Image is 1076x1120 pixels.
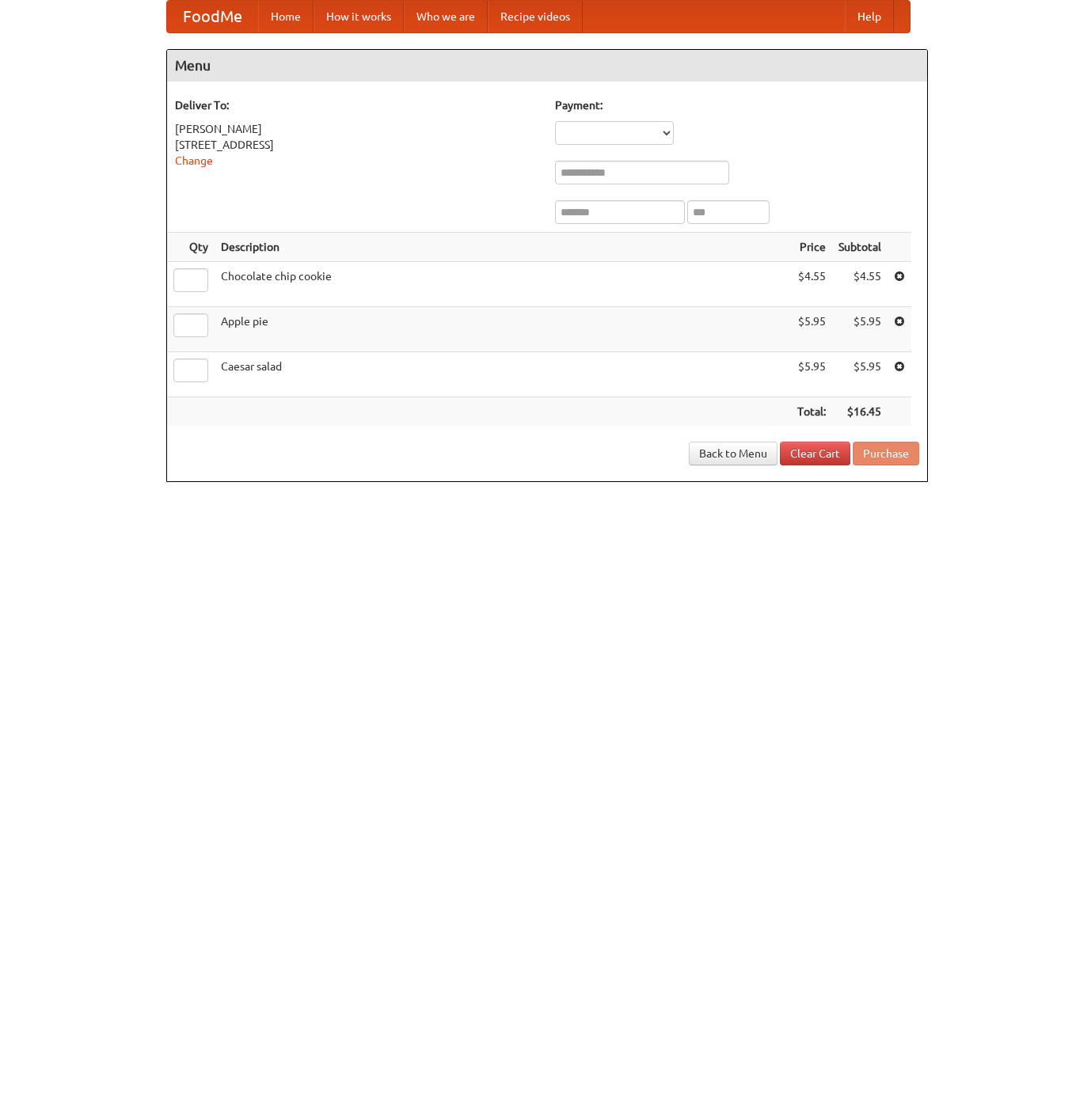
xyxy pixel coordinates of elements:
[791,233,832,262] th: Price
[215,233,791,262] th: Description
[404,1,488,32] a: Who we are
[314,1,404,32] a: How it works
[258,1,314,32] a: Home
[175,97,539,113] h5: Deliver To:
[791,262,832,307] td: $4.55
[167,1,258,32] a: FoodMe
[555,97,919,113] h5: Payment:
[689,442,778,465] a: Back to Menu
[175,154,213,167] a: Change
[791,352,832,397] td: $5.95
[832,307,888,352] td: $5.95
[791,397,832,427] th: Total:
[832,352,888,397] td: $5.95
[791,307,832,352] td: $5.95
[175,137,539,153] div: [STREET_ADDRESS]
[488,1,583,32] a: Recipe videos
[215,262,791,307] td: Chocolate chip cookie
[215,307,791,352] td: Apple pie
[853,442,919,465] button: Purchase
[175,121,539,137] div: [PERSON_NAME]
[832,262,888,307] td: $4.55
[845,1,894,32] a: Help
[167,233,215,262] th: Qty
[780,442,850,465] a: Clear Cart
[167,50,927,82] h4: Menu
[832,397,888,427] th: $16.45
[215,352,791,397] td: Caesar salad
[832,233,888,262] th: Subtotal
